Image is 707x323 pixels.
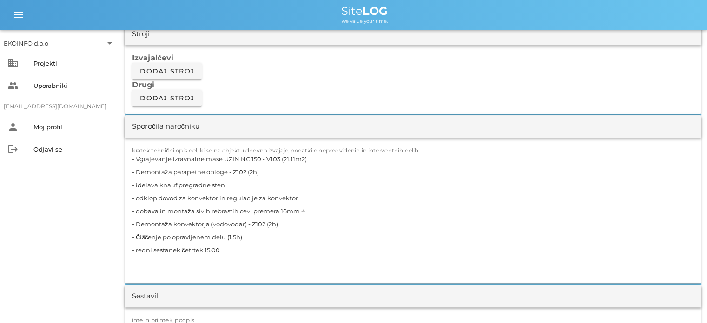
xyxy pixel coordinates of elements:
[661,278,707,323] div: Pripomoček za klepet
[104,38,115,49] i: arrow_drop_down
[4,36,115,51] div: EKOINFO d.o.o
[139,94,194,102] span: Dodaj stroj
[139,67,194,75] span: Dodaj stroj
[7,80,19,91] i: people
[7,121,19,132] i: person
[132,53,694,63] h3: Izvajalčevi
[33,59,112,67] div: Projekti
[7,58,19,69] i: business
[132,121,200,132] div: Sporočila naročniku
[33,82,112,89] div: Uporabniki
[132,79,694,90] h3: Drugi
[33,145,112,153] div: Odjavi se
[132,147,419,154] label: kratek tehnični opis del, ki se na objektu dnevno izvajajo, podatki o nepredvidenih in interventn...
[661,278,707,323] iframe: Chat Widget
[341,4,388,18] span: Site
[132,291,158,302] div: Sestavil
[132,29,150,40] div: Stroji
[33,123,112,131] div: Moj profil
[7,144,19,155] i: logout
[4,39,48,47] div: EKOINFO d.o.o
[13,9,24,20] i: menu
[341,18,388,24] span: We value your time.
[363,4,388,18] b: LOG
[132,63,202,79] button: Dodaj stroj
[132,90,202,106] button: Dodaj stroj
